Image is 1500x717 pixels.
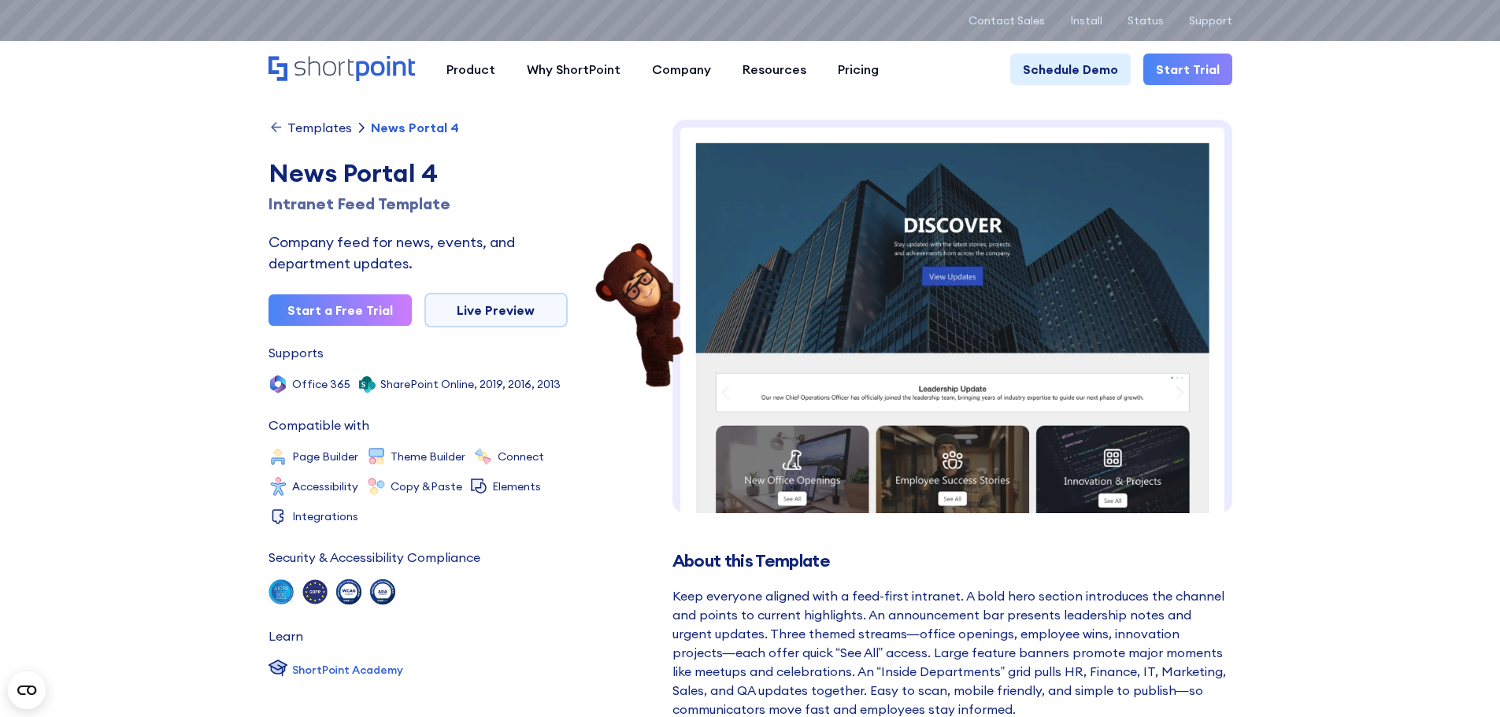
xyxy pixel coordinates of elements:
[391,481,462,492] div: Copy &Paste
[269,56,415,83] a: Home
[380,379,561,390] div: SharePoint Online, 2019, 2016, 2013
[269,658,403,682] a: ShortPoint Academy
[672,551,1232,571] h2: About this Template
[492,481,541,492] div: Elements
[727,54,822,85] a: Resources
[269,120,352,135] a: Templates
[269,154,568,192] div: News Portal 4
[1010,54,1131,85] a: Schedule Demo
[292,481,358,492] div: Accessibility
[391,451,465,462] div: Theme Builder
[511,54,636,85] a: Why ShortPoint
[1070,14,1102,27] a: Install
[269,551,480,564] div: Security & Accessibility Compliance
[269,231,568,274] div: Company feed for news, events, and department updates.
[1128,14,1164,27] a: Status
[431,54,511,85] a: Product
[969,14,1045,27] a: Contact Sales
[292,511,358,522] div: Integrations
[1189,14,1232,27] a: Support
[269,294,412,326] a: Start a Free Trial
[292,662,403,678] div: ShortPoint Academy
[636,54,727,85] a: Company
[1421,641,1500,717] iframe: Chat Widget
[269,192,568,216] h1: Intranet Feed Template
[1143,54,1232,85] a: Start Trial
[269,419,369,431] div: Compatible with
[287,121,352,134] div: Templates
[424,293,568,327] a: Live Preview
[743,60,806,79] div: Resources
[838,60,879,79] div: Pricing
[498,451,544,462] div: Connect
[527,60,620,79] div: Why ShortPoint
[371,121,459,134] div: News Portal 4
[652,60,711,79] div: Company
[269,630,303,642] div: Learn
[446,60,495,79] div: Product
[269,579,294,604] img: soc 2
[8,671,46,709] button: Open CMP widget
[822,54,894,85] a: Pricing
[292,451,358,462] div: Page Builder
[292,379,350,390] div: Office 365
[269,346,324,359] div: Supports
